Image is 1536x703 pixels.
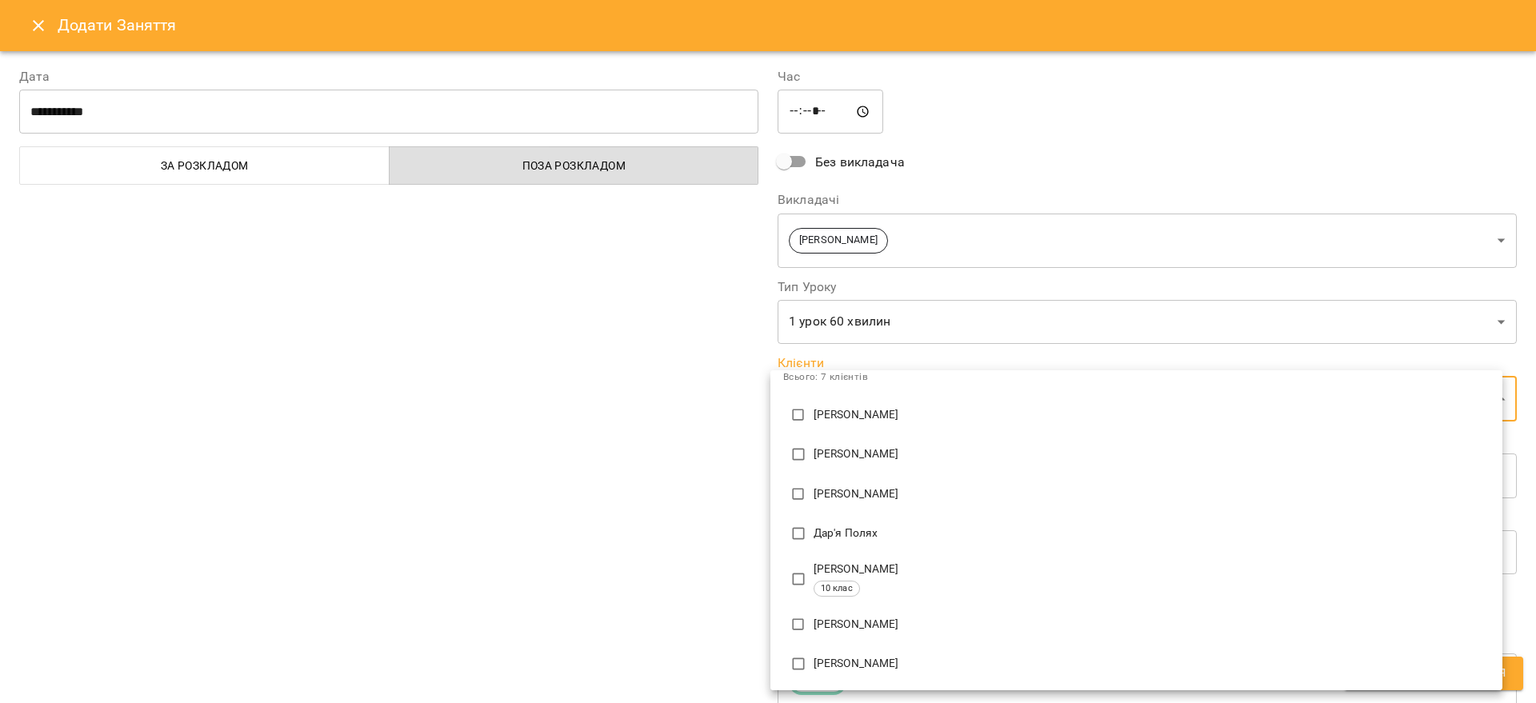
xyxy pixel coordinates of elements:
[814,486,1490,502] p: [PERSON_NAME]
[814,446,1490,462] p: [PERSON_NAME]
[814,561,1490,577] p: [PERSON_NAME]
[814,656,1490,672] p: [PERSON_NAME]
[814,407,1490,423] p: [PERSON_NAME]
[814,582,859,596] span: 10 клас
[783,371,868,382] span: Всього: 7 клієнтів
[814,525,1490,541] p: Дар'я Полях
[814,617,1490,633] p: [PERSON_NAME]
